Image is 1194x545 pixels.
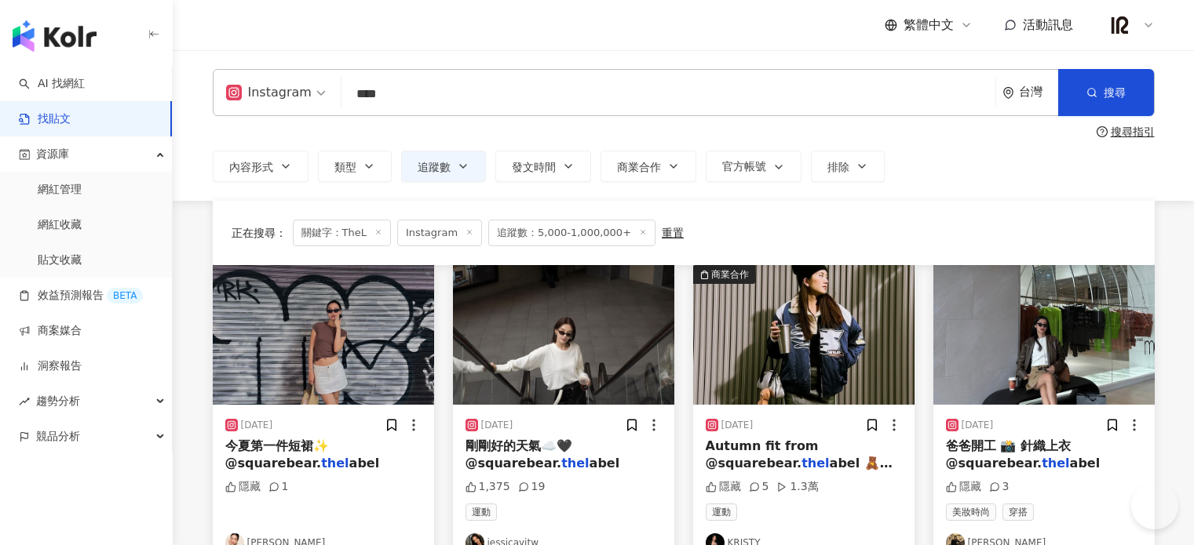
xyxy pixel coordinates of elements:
[349,456,380,471] span: abel
[617,161,661,173] span: 商業合作
[776,479,818,495] div: 1.3萬
[1104,86,1126,99] span: 搜尋
[19,358,82,374] a: 洞察報告
[662,227,684,239] div: 重置
[711,267,749,282] div: 商業合作
[601,151,696,182] button: 商業合作
[811,151,885,182] button: 排除
[693,265,915,405] button: 商業合作
[318,151,392,182] button: 類型
[706,503,737,521] span: 運動
[933,265,1155,405] img: post-image
[334,161,356,173] span: 類型
[946,503,996,521] span: 美妝時尚
[706,151,801,182] button: 官方帳號
[706,479,741,495] div: 隱藏
[38,217,82,233] a: 網紅收藏
[561,456,589,471] mark: thel
[801,456,829,471] mark: thel
[321,456,349,471] mark: thel
[36,136,69,172] span: 資源庫
[1131,482,1178,529] iframe: Help Scout Beacon - Open
[268,479,289,495] div: 1
[1042,456,1069,471] mark: thel
[36,383,80,419] span: 趨勢分析
[213,265,434,405] img: post-image
[19,288,143,303] a: 效益預測報告BETA
[946,479,981,495] div: 隱藏
[827,161,849,173] span: 排除
[13,20,97,52] img: logo
[1023,17,1073,32] span: 活動訊息
[1002,87,1014,99] span: environment
[488,220,655,246] span: 追蹤數：5,000-1,000,000+
[38,253,82,268] a: 貼文收藏
[466,438,572,471] span: 剛剛好的天氣☁️🖤 @squarebear.
[1002,503,1034,521] span: 穿搭
[19,76,85,92] a: searchAI 找網紅
[241,419,273,432] div: [DATE]
[293,220,391,246] span: 關鍵字：TheL
[904,16,954,34] span: 繁體中文
[1111,125,1155,138] div: 搜尋指引
[518,479,546,495] div: 19
[1058,69,1154,116] button: 搜尋
[495,151,591,182] button: 發文時間
[466,503,497,521] span: 運動
[225,479,261,495] div: 隱藏
[19,111,71,127] a: 找貼文
[38,182,82,198] a: 網紅管理
[466,479,510,495] div: 1,375
[721,419,754,432] div: [DATE]
[232,227,287,239] span: 正在搜尋 ：
[397,220,482,246] span: Instagram
[19,396,30,407] span: rise
[226,80,312,105] div: Instagram
[722,160,766,173] span: 官方帳號
[213,151,309,182] button: 內容形式
[401,151,486,182] button: 追蹤數
[962,419,994,432] div: [DATE]
[229,161,273,173] span: 內容形式
[693,265,915,405] img: post-image
[225,438,329,471] span: 今夏第一件短裙✨ @squarebear.
[590,456,620,471] span: abel
[1105,10,1135,40] img: IR%20logo_%E9%BB%91.png
[512,161,556,173] span: 發文時間
[749,479,769,495] div: 5
[1070,456,1101,471] span: abel
[946,438,1071,471] span: 爸爸開工 📸 針織上衣 @squarebear.
[1097,126,1108,137] span: question-circle
[706,438,819,471] span: Autumn fit from @squarebear.
[1019,85,1058,99] div: 台灣
[19,323,82,339] a: 商案媒合
[481,419,513,432] div: [DATE]
[453,265,674,405] img: post-image
[36,419,80,454] span: 競品分析
[989,479,1010,495] div: 3
[418,161,451,173] span: 追蹤數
